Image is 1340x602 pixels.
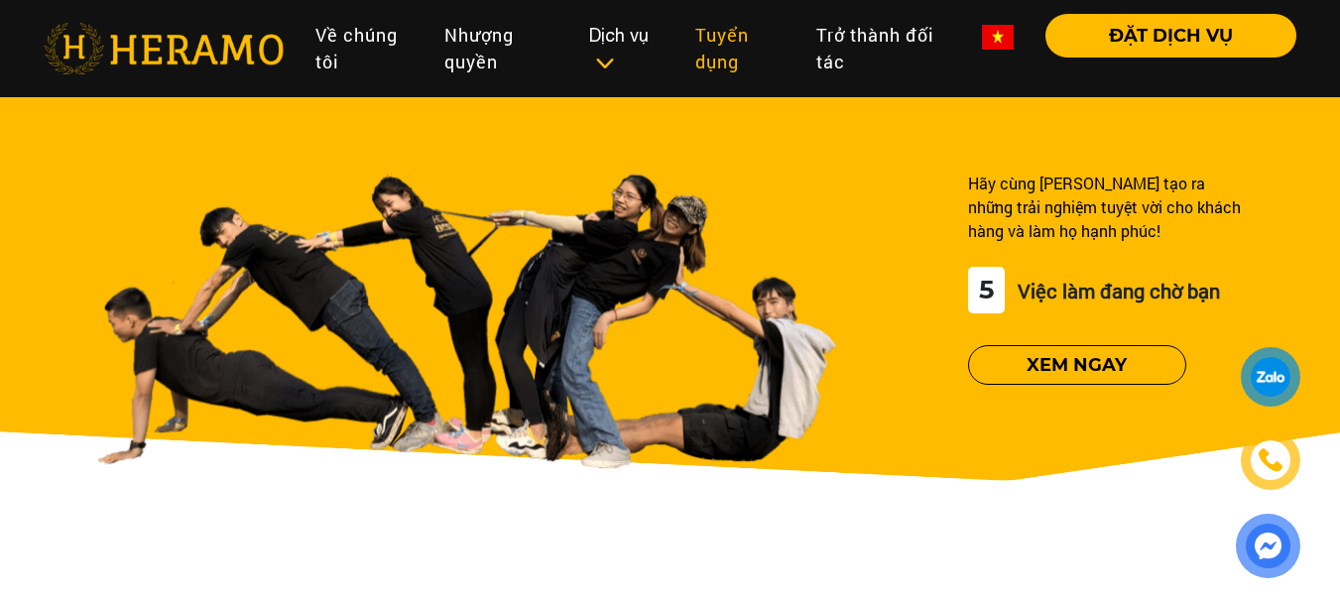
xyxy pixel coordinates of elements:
[1244,433,1297,487] a: phone-icon
[428,14,573,83] a: Nhượng quyền
[44,23,284,74] img: heramo-logo.png
[968,345,1186,385] button: Xem ngay
[300,14,428,83] a: Về chúng tôi
[679,14,800,83] a: Tuyển dụng
[800,14,966,83] a: Trở thành đối tác
[968,267,1005,313] div: 5
[968,172,1243,243] div: Hãy cùng [PERSON_NAME] tạo ra những trải nghiệm tuyệt vời cho khách hàng và làm họ hạnh phúc!
[594,54,615,73] img: subToggleIcon
[97,172,836,469] img: banner
[1030,27,1296,45] a: ĐẶT DỊCH VỤ
[589,22,664,75] div: Dịch vụ
[982,25,1014,50] img: vn-flag.png
[1260,449,1281,471] img: phone-icon
[1013,278,1220,303] span: Việc làm đang chờ bạn
[1045,14,1296,58] button: ĐẶT DỊCH VỤ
